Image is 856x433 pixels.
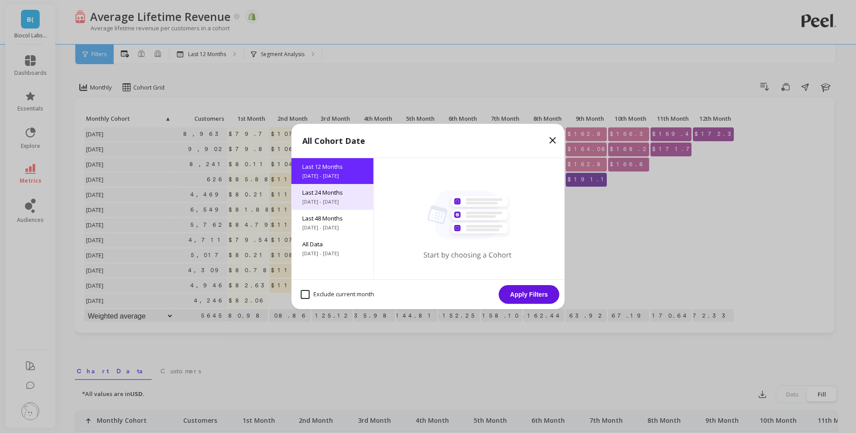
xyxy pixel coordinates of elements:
span: Last 24 Months [302,188,363,196]
span: [DATE] - [DATE] [302,250,363,257]
span: Last 48 Months [302,214,363,222]
span: All Data [302,240,363,248]
span: [DATE] - [DATE] [302,172,363,180]
button: Apply Filters [499,285,560,304]
span: Last 12 Months [302,163,363,171]
span: Exclude current month [301,290,374,299]
span: [DATE] - [DATE] [302,198,363,205]
span: [DATE] - [DATE] [302,224,363,231]
p: All Cohort Date [302,135,365,147]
